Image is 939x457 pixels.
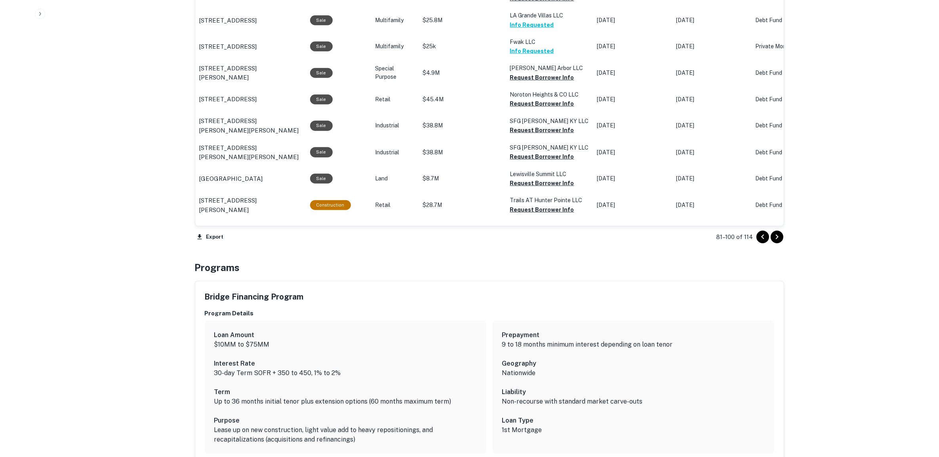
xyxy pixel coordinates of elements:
p: Trails AT Hunter Pointe LLC [510,196,589,205]
p: [DATE] [597,148,669,157]
div: Sale [310,121,333,131]
p: $38.8M [423,148,502,157]
a: [STREET_ADDRESS][PERSON_NAME] [199,196,302,214]
a: [STREET_ADDRESS] [199,16,302,25]
button: Request Borrower Info [510,73,574,82]
p: $38.8M [423,121,502,130]
button: Request Borrower Info [510,152,574,161]
h4: Programs [195,260,240,275]
div: Sale [310,15,333,25]
button: Export [195,231,226,243]
p: Land [375,174,415,183]
p: Debt Fund [756,201,819,209]
h6: Program Details [205,309,774,318]
h6: Loan Type [502,416,765,425]
div: Sale [310,95,333,104]
h6: Purpose [214,416,477,425]
p: [DATE] [676,16,748,25]
p: Noroton Heights & CO LLC [510,90,589,99]
iframe: Chat Widget [899,394,939,432]
p: [DATE] [676,121,748,130]
button: Info Requested [510,20,554,30]
button: Request Borrower Info [510,125,574,135]
a: [STREET_ADDRESS] [199,42,302,51]
a: [STREET_ADDRESS][PERSON_NAME][PERSON_NAME] [199,143,302,162]
p: [DATE] [676,69,748,77]
p: Up to 36 months initial tenor plus extension options (60 months maximum term) [214,397,477,406]
p: $28.7M [423,201,502,209]
h6: Geography [502,359,765,368]
p: Lease up on new construction, light value add to heavy repositionings, and recapitalizations (acq... [214,425,477,444]
div: Sale [310,68,333,78]
p: [DATE] [597,95,669,104]
p: $45.4M [423,95,502,104]
h6: Term [214,387,477,397]
p: Industrial [375,148,415,157]
p: [GEOGRAPHIC_DATA] [199,174,263,184]
button: Request Borrower Info [510,99,574,108]
p: [DATE] [597,69,669,77]
button: Info Requested [510,46,554,56]
p: $10MM to $75MM [214,340,477,349]
p: Debt Fund [756,95,819,104]
button: Go to next page [771,231,783,243]
p: [DATE] [676,42,748,51]
button: Request Borrower Info [510,178,574,188]
p: [DATE] [676,174,748,183]
p: [DATE] [597,121,669,130]
p: Private Money [756,42,819,51]
p: [PERSON_NAME] Arbor LLC [510,64,589,72]
h6: Loan Amount [214,330,477,340]
button: Go to previous page [756,231,769,243]
p: 9 to 18 months minimum interest depending on loan tenor [502,340,765,349]
p: Industrial [375,121,415,130]
p: $25.8M [423,16,502,25]
p: LA Grande Villas LLC [510,11,589,20]
p: Debt Fund [756,16,819,25]
p: Lewisville Summit LLC [510,170,589,178]
p: [DATE] [597,42,669,51]
div: Sale [310,42,333,51]
p: 1st Mortgage [502,425,765,435]
a: [STREET_ADDRESS] [199,95,302,104]
p: 81–100 of 114 [716,232,753,242]
p: [STREET_ADDRESS] [199,95,257,104]
p: $25k [423,42,502,51]
p: Multifamily [375,42,415,51]
div: Sale [310,147,333,157]
p: [STREET_ADDRESS] [199,16,257,25]
p: [DATE] [597,201,669,209]
p: Debt Fund [756,148,819,157]
p: Nationwide [502,368,765,378]
p: Special Purpose [375,64,415,81]
a: [STREET_ADDRESS][PERSON_NAME][PERSON_NAME] [199,116,302,135]
p: [STREET_ADDRESS] [199,42,257,51]
h6: Prepayment [502,330,765,340]
div: This loan purpose was for construction [310,200,351,210]
h6: Interest Rate [214,359,477,368]
p: [DATE] [676,148,748,157]
p: Retail [375,201,415,209]
p: Multifamily [375,16,415,25]
a: [GEOGRAPHIC_DATA] [199,174,302,184]
button: Request Borrower Info [510,205,574,214]
p: SFG [PERSON_NAME] KY LLC [510,117,589,125]
p: [DATE] [597,16,669,25]
p: Non-recourse with standard market carve-outs [502,397,765,406]
p: Debt Fund [756,174,819,183]
div: Sale [310,174,333,184]
p: Debt Fund [756,69,819,77]
p: SFG [PERSON_NAME] KY LLC [510,143,589,152]
p: [DATE] [597,174,669,183]
a: [STREET_ADDRESS][PERSON_NAME] [199,64,302,82]
h6: Liability [502,387,765,397]
p: $8.7M [423,174,502,183]
p: Fwak LLC [510,38,589,46]
p: [DATE] [676,95,748,104]
h5: Bridge Financing Program [205,291,304,303]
